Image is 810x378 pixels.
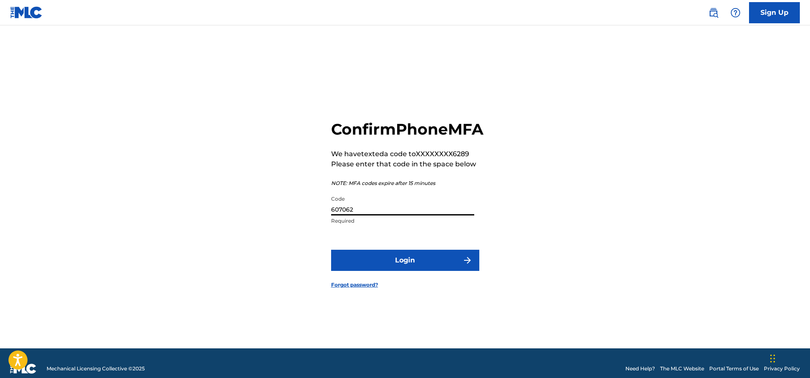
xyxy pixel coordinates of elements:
[749,2,800,23] a: Sign Up
[764,365,800,372] a: Privacy Policy
[331,159,484,169] p: Please enter that code in the space below
[705,4,722,21] a: Public Search
[462,255,473,265] img: f7272a7cc735f4ea7f67.svg
[331,179,484,187] p: NOTE: MFA codes expire after 15 minutes
[47,365,145,372] span: Mechanical Licensing Collective © 2025
[770,346,775,371] div: Drag
[10,364,36,374] img: logo
[709,365,759,372] a: Portal Terms of Use
[625,365,655,372] a: Need Help?
[768,337,810,378] iframe: Chat Widget
[730,8,741,18] img: help
[10,6,43,19] img: MLC Logo
[331,120,484,139] h2: Confirm Phone MFA
[727,4,744,21] div: Help
[331,281,378,289] a: Forgot password?
[660,365,704,372] a: The MLC Website
[331,250,479,271] button: Login
[331,217,474,225] p: Required
[331,149,484,159] p: We have texted a code to XXXXXXXX6289
[708,8,719,18] img: search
